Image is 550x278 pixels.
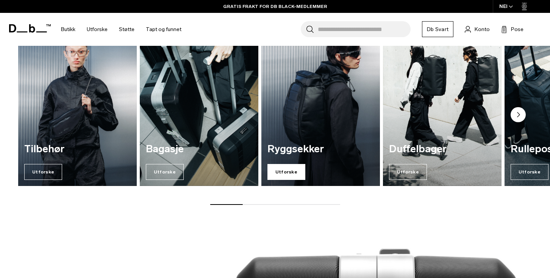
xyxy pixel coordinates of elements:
[389,164,427,180] span: Utforske
[501,25,523,34] button: Pose
[140,26,258,186] a: Bagasje Utforske
[389,144,495,155] h3: Duffelbager
[24,144,131,155] h3: Tilbehør
[61,16,75,43] a: Butikk
[465,25,490,34] a: Konto
[18,26,137,186] div: 1 / 7
[383,26,502,186] div: 4 / 7
[119,16,134,43] a: Støtte
[267,164,305,180] span: Utforske
[146,164,184,180] span: Utforske
[146,16,181,43] a: Tapt og funnet
[55,13,187,46] nav: Hovednavigasjon
[24,164,62,180] span: Utforske
[18,26,137,186] a: Tilbehør Utforske
[261,26,380,186] a: Ryggsekker Utforske
[87,16,108,43] a: Utforske
[475,25,490,33] span: Konto
[383,26,502,186] a: Duffelbager Utforske
[267,144,374,155] h3: Ryggsekker
[140,26,258,186] div: 2 / 7
[511,25,523,33] span: Pose
[261,26,380,186] div: 3 / 7
[223,3,327,10] a: GRATIS FRAKT FOR DB BLACK-MEDLEMMER
[511,107,526,124] button: Neste lysbilde
[146,144,252,155] h3: Bagasje
[499,4,508,9] font: NEI
[511,164,548,180] span: Utforske
[422,21,453,37] a: Db Svart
